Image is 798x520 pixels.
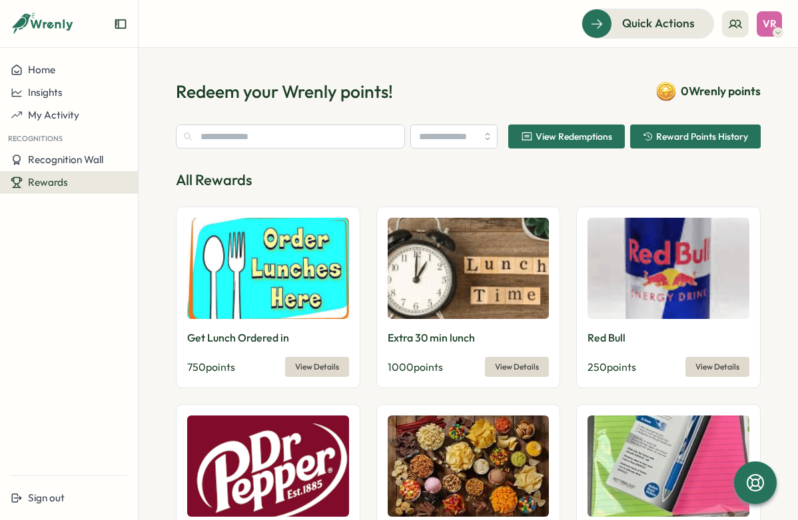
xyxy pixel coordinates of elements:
[176,80,393,103] h1: Redeem your Wrenly points!
[388,218,550,319] img: Extra 30 min lunch
[187,360,235,374] span: 750 points
[187,415,349,517] img: Dr. Pepper
[656,132,748,141] span: Reward Points History
[757,11,782,37] button: VR
[28,109,79,121] span: My Activity
[285,357,349,377] button: View Details
[588,330,625,346] p: Red Bull
[187,330,289,346] p: Get Lunch Ordered in
[28,86,63,99] span: Insights
[28,63,55,76] span: Home
[582,9,714,38] button: Quick Actions
[295,358,339,376] span: View Details
[114,17,127,31] button: Expand sidebar
[187,218,349,319] img: Get Lunch Ordered in
[763,18,777,29] span: VR
[685,357,749,377] button: View Details
[28,153,103,166] span: Recognition Wall
[495,358,539,376] span: View Details
[536,132,612,141] span: View Redemptions
[28,176,68,188] span: Rewards
[622,15,695,32] span: Quick Actions
[588,415,749,517] img: Fancy pen and paper pad
[695,358,739,376] span: View Details
[588,360,636,374] span: 250 points
[388,415,550,517] img: Snacks
[28,491,65,504] span: Sign out
[176,170,761,190] p: All Rewards
[681,83,761,100] span: 0 Wrenly points
[588,218,749,319] img: Red Bull
[508,125,625,148] button: View Redemptions
[485,357,549,377] button: View Details
[388,330,475,346] p: Extra 30 min lunch
[630,125,761,148] button: Reward Points History
[388,360,443,374] span: 1000 points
